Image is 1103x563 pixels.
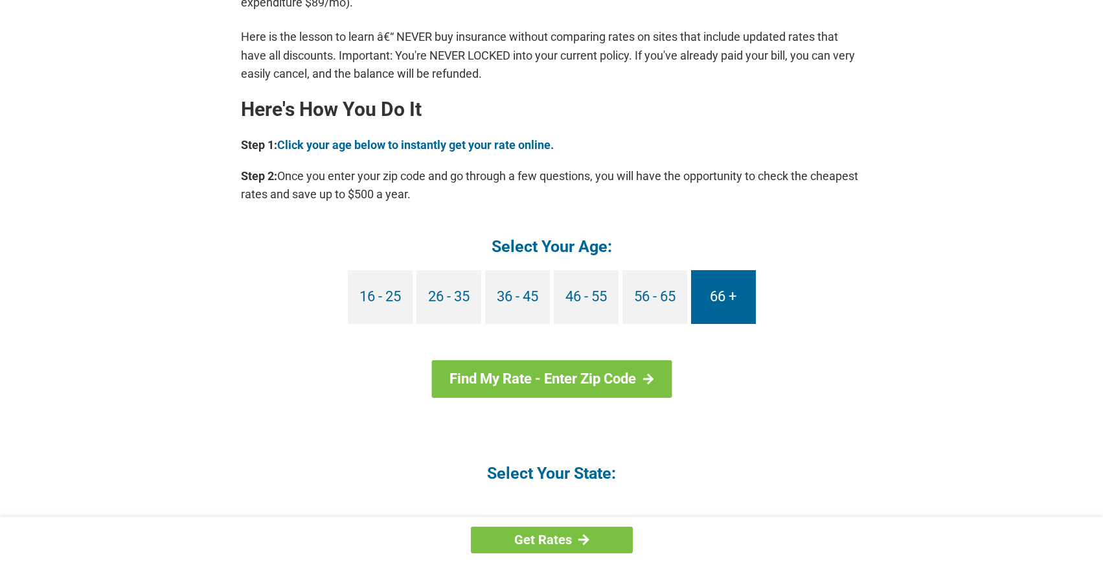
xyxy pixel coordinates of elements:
h4: Select Your Age: [241,236,863,257]
b: Step 1: [241,138,277,152]
a: 26 - 35 [416,270,481,324]
h2: Here's How You Do It [241,99,863,120]
a: Find My Rate - Enter Zip Code [431,360,672,398]
a: 16 - 25 [348,270,413,324]
a: Click your age below to instantly get your rate online. [277,138,554,152]
b: Step 2: [241,169,277,183]
a: 56 - 65 [622,270,687,324]
a: 36 - 45 [485,270,550,324]
a: Get Rates [471,527,633,553]
a: 66 + [691,270,756,324]
a: 46 - 55 [554,270,619,324]
h4: Select Your State: [241,463,863,484]
p: Here is the lesson to learn â€“ NEVER buy insurance without comparing rates on sites that include... [241,28,863,82]
p: Once you enter your zip code and go through a few questions, you will have the opportunity to che... [241,167,863,203]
